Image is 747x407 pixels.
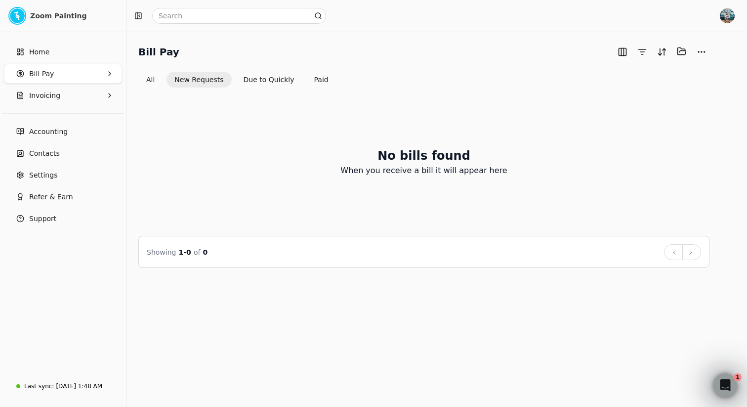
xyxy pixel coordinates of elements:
span: Support [29,214,56,224]
button: Bill Pay [4,64,122,84]
button: Sort [654,44,670,60]
span: Settings [29,170,57,181]
button: New Requests [166,72,231,88]
button: More [694,44,709,60]
iframe: Intercom live chat [713,373,737,397]
div: [DATE] 1:48 AM [56,382,102,391]
h2: No bills found [377,147,470,165]
button: Invoicing [4,86,122,105]
a: Accounting [4,122,122,141]
p: When you receive a bill it will appear here [340,165,507,177]
a: Home [4,42,122,62]
a: Contacts [4,143,122,163]
img: 53dfaddc-4243-4885-9112-5521109ec7d1.png [8,7,26,25]
span: Refer & Earn [29,192,73,202]
span: Invoicing [29,90,60,101]
span: 0 [203,248,208,256]
a: Settings [4,165,122,185]
span: Accounting [29,127,68,137]
div: Last sync: [24,382,54,391]
span: 1 - 0 [179,248,191,256]
span: Home [29,47,49,57]
button: Refer & Earn [4,187,122,207]
span: Showing [147,248,176,256]
span: Bill Pay [29,69,54,79]
button: Support [4,209,122,228]
span: 1 [734,373,742,381]
a: Last sync:[DATE] 1:48 AM [4,377,122,395]
span: of [194,248,201,256]
span: Contacts [29,148,60,159]
img: DC9E37A6-FBD7-4AC9-919C-1D3EB842AA17.jpeg [719,8,735,24]
div: Invoice filter options [138,72,336,88]
button: Batch (0) [674,44,690,59]
button: Due to Quickly [236,72,302,88]
h2: Bill Pay [138,44,179,60]
button: Paid [306,72,336,88]
button: All [138,72,163,88]
div: Zoom Painting [30,11,118,21]
input: Search [152,8,326,24]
